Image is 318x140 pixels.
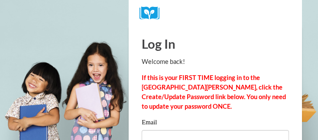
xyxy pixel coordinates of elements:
label: Email [142,119,289,128]
strong: If this is your FIRST TIME logging in to the [GEOGRAPHIC_DATA][PERSON_NAME], click the Create/Upd... [142,74,286,110]
img: Logo brand [140,7,165,20]
a: COX Campus [140,7,291,20]
p: Welcome back! [142,57,289,67]
h1: Log In [142,35,289,53]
